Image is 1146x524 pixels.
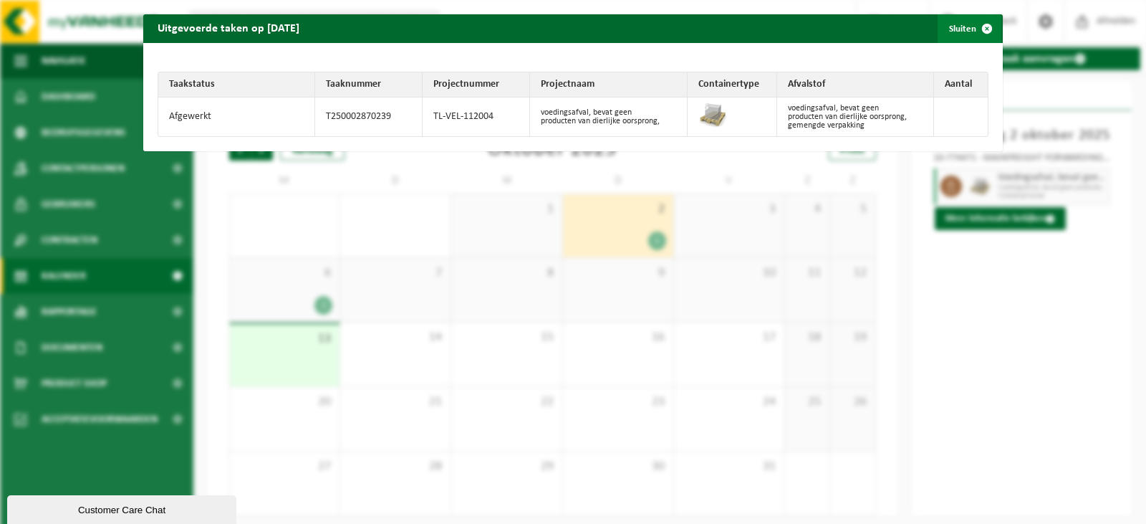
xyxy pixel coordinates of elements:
td: T250002870239 [315,97,423,136]
td: voedingsafval, bevat geen producten van dierlijke oorsprong, [530,97,687,136]
button: Sluiten [938,14,1001,43]
th: Projectnummer [423,72,530,97]
th: Containertype [688,72,777,97]
td: voedingsafval, bevat geen producten van dierlijke oorsprong, gemengde verpakking [777,97,934,136]
th: Aantal [934,72,988,97]
td: TL-VEL-112004 [423,97,530,136]
th: Taakstatus [158,72,315,97]
iframe: chat widget [7,492,239,524]
th: Projectnaam [530,72,687,97]
td: Afgewerkt [158,97,315,136]
th: Taaknummer [315,72,423,97]
th: Afvalstof [777,72,934,97]
img: LP-PA-00000-WDN-11 [698,101,727,130]
h2: Uitgevoerde taken op [DATE] [143,14,314,42]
